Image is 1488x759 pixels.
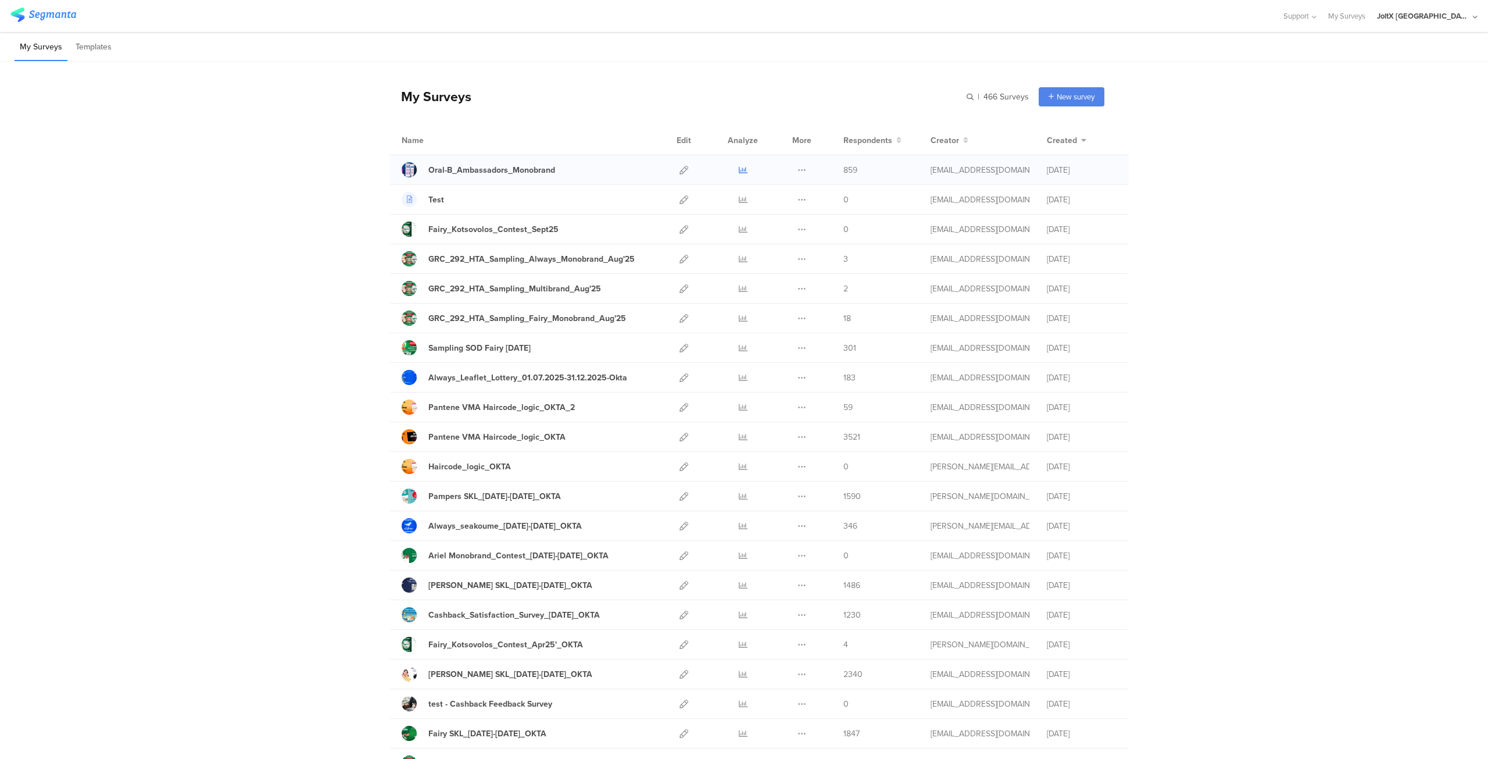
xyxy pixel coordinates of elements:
[428,520,582,532] div: Always_seakoume_03May25-30June25_OKTA
[402,281,601,296] a: GRC_292_HTA_Sampling_Multibrand_Aug'25
[843,164,857,176] span: 859
[428,579,592,591] div: Gillette SKL_24April25-07May25_OKTA
[402,400,575,415] a: Pantene VMA Haircode_logic_OKTA_2
[428,431,566,443] div: Pantene VMA Haircode_logic_OKTA
[10,8,76,22] img: segmanta logo
[931,194,1029,206] div: support@segmanta.com
[725,126,760,155] div: Analyze
[1047,134,1086,147] button: Created
[843,668,863,680] span: 2340
[402,134,471,147] div: Name
[843,194,849,206] span: 0
[1047,134,1077,147] span: Created
[1047,668,1117,680] div: [DATE]
[931,431,1029,443] div: baroutis.db@pg.com
[843,639,848,651] span: 4
[402,607,600,622] a: Cashback_Satisfaction_Survey_[DATE]_OKTA
[843,134,902,147] button: Respondents
[843,728,860,740] span: 1847
[843,134,892,147] span: Respondents
[843,223,849,236] span: 0
[428,401,575,414] div: Pantene VMA Haircode_logic_OKTA_2
[843,283,848,295] span: 2
[931,164,1029,176] div: nikolopoulos.j@pg.com
[976,91,981,103] span: |
[843,609,861,621] span: 1230
[402,518,582,533] a: Always_seakoume_[DATE]-[DATE]_OKTA
[402,222,559,237] a: Fairy_Kotsovolos_Contest_Sept25
[1047,431,1117,443] div: [DATE]
[402,251,635,266] a: GRC_292_HTA_Sampling_Always_Monobrand_Aug'25
[428,312,626,325] div: GRC_292_HTA_Sampling_Fairy_Monobrand_Aug'25
[402,637,583,652] a: Fairy_Kotsovolos_Contest_Apr25'_OKTA
[1047,312,1117,325] div: [DATE]
[1283,10,1309,22] span: Support
[931,372,1029,384] div: betbeder.mb@pg.com
[1047,490,1117,503] div: [DATE]
[1057,91,1094,102] span: New survey
[428,639,583,651] div: Fairy_Kotsovolos_Contest_Apr25'_OKTA
[428,283,601,295] div: GRC_292_HTA_Sampling_Multibrand_Aug'25
[931,550,1029,562] div: baroutis.db@pg.com
[931,520,1029,532] div: arvanitis.a@pg.com
[402,340,531,355] a: Sampling SOD Fairy [DATE]
[843,698,849,710] span: 0
[931,312,1029,325] div: gheorghe.a.4@pg.com
[843,579,860,591] span: 1486
[1047,194,1117,206] div: [DATE]
[931,223,1029,236] div: betbeder.mb@pg.com
[931,253,1029,265] div: gheorghe.a.4@pg.com
[1047,609,1117,621] div: [DATE]
[671,126,696,155] div: Edit
[428,372,627,384] div: Always_Leaflet_Lottery_01.07.2025-31.12.2025-Okta
[931,490,1029,503] div: skora.es@pg.com
[931,401,1029,414] div: baroutis.db@pg.com
[843,342,856,354] span: 301
[402,489,561,504] a: Pampers SKL_[DATE]-[DATE]_OKTA
[931,698,1029,710] div: baroutis.db@pg.com
[402,429,566,444] a: Pantene VMA Haircode_logic_OKTA
[931,668,1029,680] div: baroutis.db@pg.com
[1047,223,1117,236] div: [DATE]
[15,34,67,61] li: My Surveys
[931,579,1029,591] div: baroutis.db@pg.com
[70,34,117,61] li: Templates
[428,253,635,265] div: GRC_292_HTA_Sampling_Always_Monobrand_Aug'25
[1047,728,1117,740] div: [DATE]
[1047,283,1117,295] div: [DATE]
[1047,253,1117,265] div: [DATE]
[428,223,559,236] div: Fairy_Kotsovolos_Contest_Sept25
[931,728,1029,740] div: baroutis.db@pg.com
[402,311,626,326] a: GRC_292_HTA_Sampling_Fairy_Monobrand_Aug'25
[402,370,627,385] a: Always_Leaflet_Lottery_01.07.2025-31.12.2025-Okta
[931,283,1029,295] div: gheorghe.a.4@pg.com
[983,91,1029,103] span: 466 Surveys
[931,342,1029,354] div: gheorghe.a.4@pg.com
[843,312,851,325] span: 18
[931,134,959,147] span: Creator
[843,550,849,562] span: 0
[843,490,861,503] span: 1590
[428,461,511,473] div: Haircode_logic_OKTA
[402,726,546,741] a: Fairy SKL_[DATE]-[DATE]_OKTA
[931,609,1029,621] div: baroutis.db@pg.com
[428,164,555,176] div: Oral-B_Ambassadors_Monobrand
[1047,579,1117,591] div: [DATE]
[789,126,814,155] div: More
[402,696,552,711] a: test - Cashback Feedback Survey
[428,342,531,354] div: Sampling SOD Fairy Aug'25
[1047,520,1117,532] div: [DATE]
[931,639,1029,651] div: skora.es@pg.com
[428,728,546,740] div: Fairy SKL_20March25-02Apr25_OKTA
[402,192,444,207] a: Test
[389,87,471,106] div: My Surveys
[843,520,857,532] span: 346
[1047,461,1117,473] div: [DATE]
[402,578,592,593] a: [PERSON_NAME] SKL_[DATE]-[DATE]_OKTA
[1047,372,1117,384] div: [DATE]
[843,401,853,414] span: 59
[1047,639,1117,651] div: [DATE]
[1047,550,1117,562] div: [DATE]
[428,668,592,680] div: Lenor SKL_24April25-07May25_OKTA
[843,461,849,473] span: 0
